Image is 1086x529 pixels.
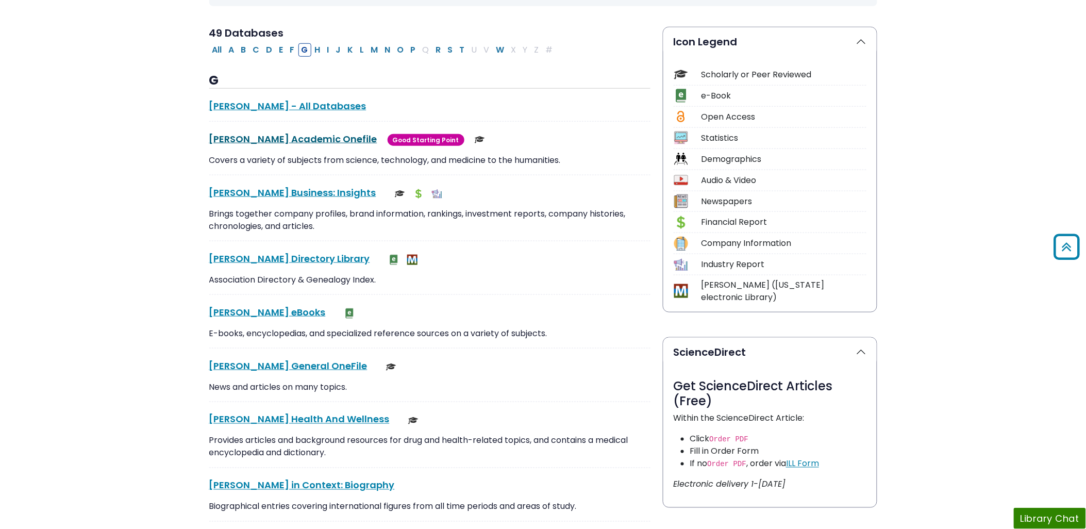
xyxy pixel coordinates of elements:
[408,416,419,426] img: Scholarly or Peer Reviewed
[413,189,424,199] img: Financial Report
[786,458,819,470] a: ILL Form
[389,255,399,265] img: e-Book
[708,460,747,469] code: Order PDF
[287,43,298,57] button: Filter Results F
[407,255,417,265] img: MeL (Michigan electronic Library)
[701,237,866,250] div: Company Information
[710,436,749,444] code: Order PDF
[298,43,311,57] button: Filter Results G
[209,43,225,57] button: All
[386,362,396,372] img: Scholarly or Peer Reviewed
[226,43,238,57] button: Filter Results A
[408,43,419,57] button: Filter Results P
[209,501,650,513] p: Biographical entries covering international figures from all time periods and areas of study.
[209,100,366,112] a: [PERSON_NAME] - All Databases
[663,27,877,56] button: Icon Legend
[701,195,866,208] div: Newspapers
[701,153,866,166] div: Demographics
[674,89,688,103] img: Icon e-Book
[209,479,395,492] a: [PERSON_NAME] in Context: Biography
[395,189,405,199] img: Scholarly or Peer Reviewed
[1050,239,1083,256] a: Back to Top
[674,194,688,208] img: Icon Newspapers
[394,43,407,57] button: Filter Results O
[675,110,688,124] img: Icon Open Access
[674,173,688,187] img: Icon Audio & Video
[690,445,866,458] li: Fill in Order Form
[209,43,557,55] div: Alpha-list to filter by first letter of database name
[432,189,442,199] img: Industry Report
[312,43,324,57] button: Filter Results H
[674,216,688,229] img: Icon Financial Report
[674,152,688,166] img: Icon Demographics
[445,43,456,57] button: Filter Results S
[701,90,866,102] div: e-Book
[674,68,688,81] img: Icon Scholarly or Peer Reviewed
[209,73,650,89] h3: G
[701,111,866,123] div: Open Access
[209,208,650,233] p: Brings together company profiles, brand information, rankings, investment reports, company histor...
[674,237,688,251] img: Icon Company Information
[209,381,650,393] p: News and articles on many topics.
[333,43,344,57] button: Filter Results J
[674,131,688,145] img: Icon Statistics
[475,135,485,145] img: Scholarly or Peer Reviewed
[701,174,866,187] div: Audio & Video
[209,306,326,319] a: [PERSON_NAME] eBooks
[701,258,866,271] div: Industry Report
[674,258,688,272] img: Icon Industry Report
[209,252,370,265] a: [PERSON_NAME] Directory Library
[493,43,508,57] button: Filter Results W
[209,435,650,459] p: Provides articles and background resources for drug and health-related topics, and contains a med...
[238,43,249,57] button: Filter Results B
[276,43,287,57] button: Filter Results E
[701,69,866,81] div: Scholarly or Peer Reviewed
[209,133,377,145] a: [PERSON_NAME] Academic Onefile
[324,43,332,57] button: Filter Results I
[209,154,650,167] p: Covers a variety of subjects from science, technology, and medicine to the humanities.
[345,43,357,57] button: Filter Results K
[209,327,650,340] p: E-books, encyclopedias, and specialized reference sources on a variety of subjects.
[701,279,866,304] div: [PERSON_NAME] ([US_STATE] electronic Library)
[701,216,866,228] div: Financial Report
[263,43,276,57] button: Filter Results D
[674,379,866,409] h3: Get ScienceDirect Articles (Free)
[209,186,376,199] a: [PERSON_NAME] Business: Insights
[209,274,650,286] p: Association Directory & Genealogy Index.
[674,412,866,425] p: Within the ScienceDirect Article:
[368,43,381,57] button: Filter Results M
[457,43,468,57] button: Filter Results T
[701,132,866,144] div: Statistics
[674,284,688,298] img: Icon MeL (Michigan electronic Library)
[209,413,390,426] a: [PERSON_NAME] Health And Wellness
[344,308,355,319] img: e-Book
[663,338,877,367] button: ScienceDirect
[1014,508,1086,529] button: Library Chat
[433,43,444,57] button: Filter Results R
[690,458,866,470] li: If no , order via
[209,359,367,372] a: [PERSON_NAME] General OneFile
[209,26,284,40] span: 49 Databases
[357,43,367,57] button: Filter Results L
[690,433,866,445] li: Click
[388,134,464,146] span: Good Starting Point
[250,43,263,57] button: Filter Results C
[674,478,786,490] i: Electronic delivery 1-[DATE]
[382,43,394,57] button: Filter Results N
